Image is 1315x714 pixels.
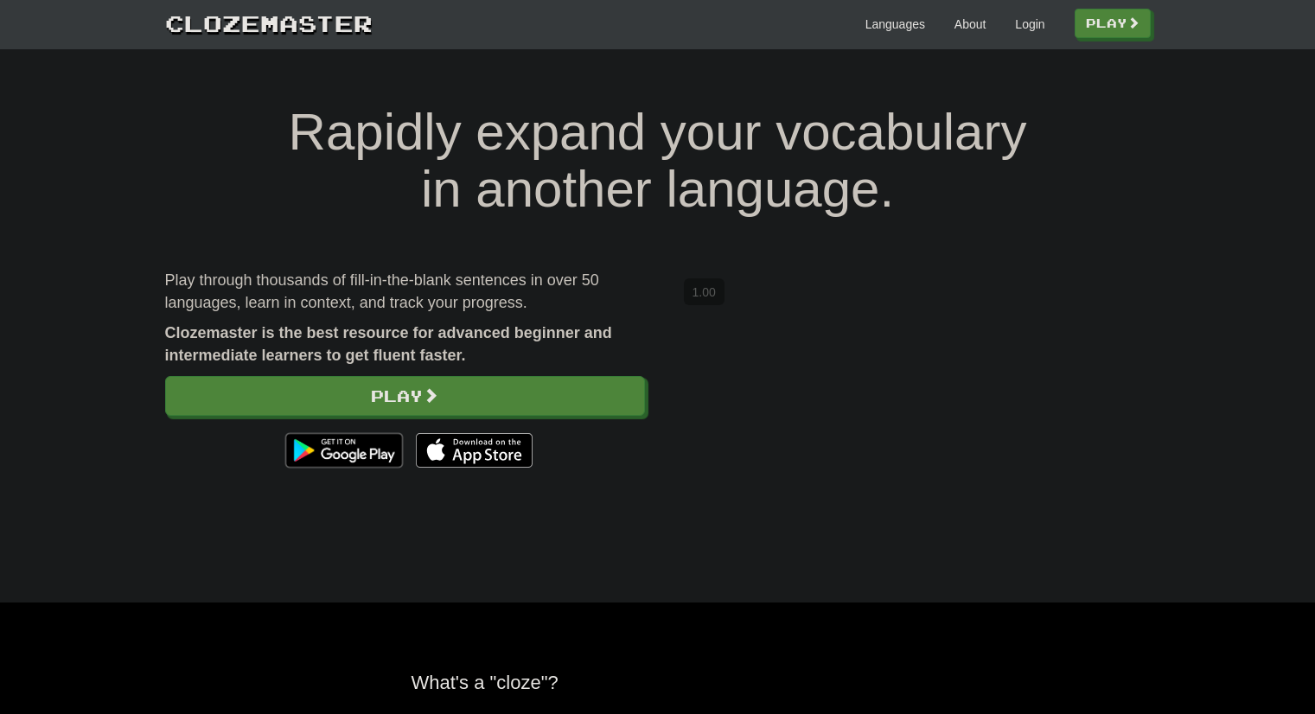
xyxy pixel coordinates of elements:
a: Languages [865,16,925,33]
p: Play through thousands of fill-in-the-blank sentences in over 50 languages, learn in context, and... [165,270,645,314]
a: Clozemaster [165,7,373,39]
a: Play [165,376,645,416]
a: Play [1075,9,1151,38]
h2: What's a "cloze"? [412,672,904,693]
strong: Clozemaster is the best resource for advanced beginner and intermediate learners to get fluent fa... [165,324,612,364]
img: Get it on Google Play [277,424,411,476]
a: Login [1015,16,1044,33]
img: Download_on_the_App_Store_Badge_US-UK_135x40-25178aeef6eb6b83b96f5f2d004eda3bffbb37122de64afbaef7... [416,433,533,468]
a: About [954,16,986,33]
